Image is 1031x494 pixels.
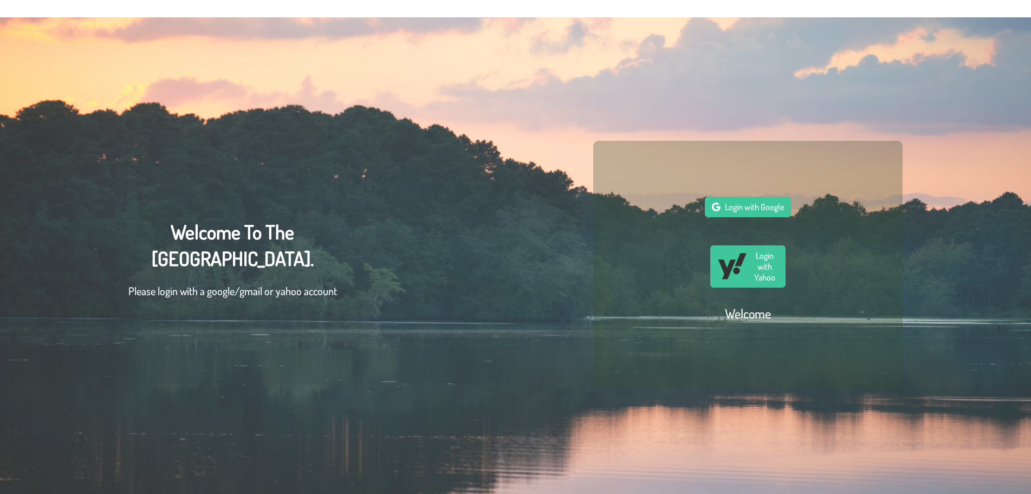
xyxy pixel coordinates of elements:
span: Login with Yahoo [751,250,779,283]
span: Login with Google [725,201,784,212]
button: Login with Yahoo [710,245,786,288]
button: Login with Google [705,197,791,217]
div: Welcome To The [GEOGRAPHIC_DATA]. [128,219,337,310]
h2: Welcome [725,305,771,322]
p: Please login with a google/gmail or yahoo account [128,283,337,299]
